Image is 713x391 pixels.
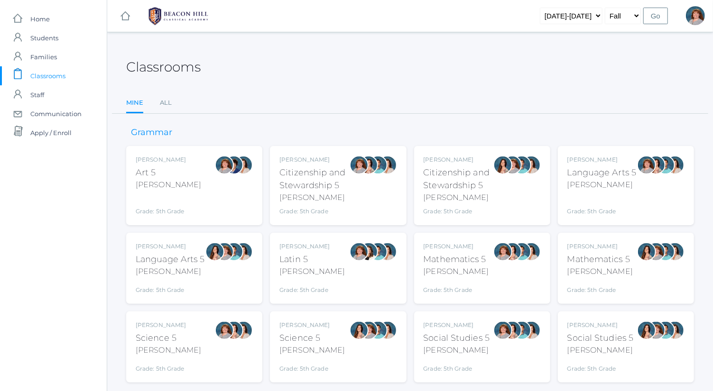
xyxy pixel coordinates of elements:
div: [PERSON_NAME] [424,321,490,329]
div: Grade: 5th Grade [136,360,201,373]
span: Families [30,47,57,66]
div: Sarah Bence [215,321,234,340]
div: Grade: 5th Grade [567,281,633,294]
div: [PERSON_NAME] [424,345,490,356]
div: Westen Taylor [656,242,675,261]
div: [PERSON_NAME] [567,345,634,356]
div: Westen Taylor [369,242,388,261]
div: Sarah Bence [493,321,512,340]
div: Cari Burke [522,242,541,261]
div: Grade: 5th Grade [424,360,490,373]
div: Westen Taylor [656,155,675,174]
div: Science 5 [136,332,201,345]
div: Sarah Bence [647,321,666,340]
div: Westen Taylor [656,321,675,340]
h3: Grammar [126,128,177,137]
div: Sarah Bence [359,321,378,340]
div: Teresa Deutsch [359,242,378,261]
div: Art 5 [136,166,201,179]
div: Cari Burke [378,155,397,174]
div: [PERSON_NAME] [279,266,345,277]
div: Mathematics 5 [567,253,633,266]
div: Carolyn Sugimoto [224,155,243,174]
div: Citizenship and Stewardship 5 [279,166,349,192]
div: Sarah Bence [350,242,369,261]
div: Sarah Bence [215,155,234,174]
img: BHCALogos-05-308ed15e86a5a0abce9b8dd61676a3503ac9727e845dece92d48e8588c001991.png [143,4,214,28]
span: Apply / Enroll [30,123,72,142]
div: Sarah Bence [350,155,369,174]
div: Grade: 5th Grade [136,281,205,294]
div: [PERSON_NAME] [424,155,493,164]
div: Cari Burke [378,321,397,340]
input: Go [643,8,668,24]
div: Sarah Bence [215,242,234,261]
span: Staff [30,85,44,104]
div: [PERSON_NAME] [136,179,201,191]
div: Westen Taylor [224,242,243,261]
div: [PERSON_NAME] [136,321,201,329]
div: Westen Taylor [369,321,388,340]
div: Rebecca Salazar [350,321,369,340]
span: Communication [30,104,82,123]
div: Rebecca Salazar [503,242,522,261]
div: Rebecca Salazar [647,155,666,174]
div: Grade: 5th Grade [424,207,493,216]
div: [PERSON_NAME] [424,192,493,203]
div: [PERSON_NAME] [136,345,201,356]
div: [PERSON_NAME] [567,321,634,329]
div: [PERSON_NAME] [567,242,633,251]
div: [PERSON_NAME] [279,192,349,203]
div: Grade: 5th Grade [279,207,349,216]
div: [PERSON_NAME] [279,345,345,356]
div: Rebecca Salazar [224,321,243,340]
div: [PERSON_NAME] [424,242,489,251]
div: Westen Taylor [369,155,388,174]
div: Cari Burke [234,242,253,261]
div: Sarah Bence [503,155,522,174]
a: All [160,93,172,112]
div: Rebecca Salazar [637,242,656,261]
div: Cari Burke [666,321,685,340]
div: Sarah Bence [493,242,512,261]
div: Sarah Bence [637,155,656,174]
div: Cari Burke [522,321,541,340]
div: Language Arts 5 [136,253,205,266]
div: [PERSON_NAME] [279,155,349,164]
div: Rebecca Salazar [493,155,512,174]
div: Rebecca Salazar [637,321,656,340]
div: Cari Burke [522,155,541,174]
span: Students [30,28,58,47]
div: Grade: 5th Grade [567,194,637,216]
div: Social Studies 5 [424,332,490,345]
div: Language Arts 5 [567,166,637,179]
div: [PERSON_NAME] [279,321,345,329]
div: Grade: 5th Grade [136,194,201,216]
div: Grade: 5th Grade [279,360,345,373]
div: Social Studies 5 [567,332,634,345]
div: Science 5 [279,332,345,345]
div: [PERSON_NAME] [279,242,345,251]
div: [PERSON_NAME] [567,266,633,277]
div: Mathematics 5 [424,253,489,266]
div: Rebecca Salazar [503,321,522,340]
span: Classrooms [30,66,65,85]
div: Cari Burke [666,242,685,261]
div: Grade: 5th Grade [279,281,345,294]
div: Grade: 5th Grade [567,360,634,373]
div: [PERSON_NAME] [136,266,205,277]
div: Westen Taylor [512,242,531,261]
h2: Classrooms [126,60,201,74]
div: Cari Burke [666,155,685,174]
div: [PERSON_NAME] [136,242,205,251]
a: Mine [126,93,143,114]
div: Cari Burke [378,242,397,261]
div: Sarah Bence [647,242,666,261]
div: [PERSON_NAME] [567,155,637,164]
div: Citizenship and Stewardship 5 [424,166,493,192]
div: Rebecca Salazar [359,155,378,174]
div: [PERSON_NAME] [424,266,489,277]
div: Westen Taylor [512,155,531,174]
div: Grade: 5th Grade [424,281,489,294]
div: Sarah Bence [686,6,705,25]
